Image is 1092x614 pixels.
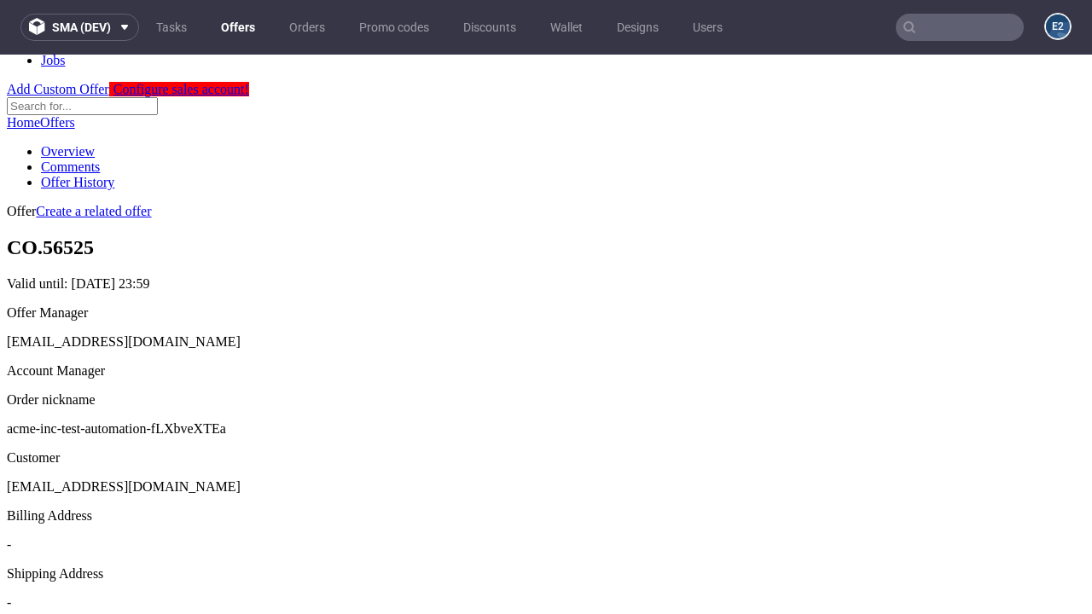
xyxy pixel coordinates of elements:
span: Configure sales account! [113,27,249,42]
h1: CO.56525 [7,182,1085,205]
span: - [7,541,11,555]
a: Promo codes [349,14,439,41]
button: sma (dev) [20,14,139,41]
div: Order nickname [7,338,1085,353]
a: Wallet [540,14,593,41]
p: acme-inc-test-automation-fLXbveXTEa [7,367,1085,382]
a: Tasks [146,14,197,41]
a: Designs [607,14,669,41]
a: Orders [279,14,335,41]
span: [EMAIL_ADDRESS][DOMAIN_NAME] [7,425,241,439]
div: Customer [7,396,1085,411]
div: [EMAIL_ADDRESS][DOMAIN_NAME] [7,280,1085,295]
a: Offer History [41,120,114,135]
a: Create a related offer [36,149,151,164]
span: - [7,483,11,497]
figcaption: e2 [1046,14,1070,38]
a: Offers [40,61,75,75]
a: Discounts [453,14,526,41]
time: [DATE] 23:59 [72,222,150,236]
div: Offer [7,149,1085,165]
span: sma (dev) [52,21,111,33]
a: Add Custom Offer [7,27,109,42]
a: Offers [211,14,265,41]
p: Valid until: [7,222,1085,237]
a: Comments [41,105,100,119]
div: Account Manager [7,309,1085,324]
div: Offer Manager [7,251,1085,266]
a: Overview [41,90,95,104]
a: Users [682,14,733,41]
a: Configure sales account! [109,27,249,42]
input: Search for... [7,43,158,61]
div: Shipping Address [7,512,1085,527]
a: Home [7,61,40,75]
div: Billing Address [7,454,1085,469]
